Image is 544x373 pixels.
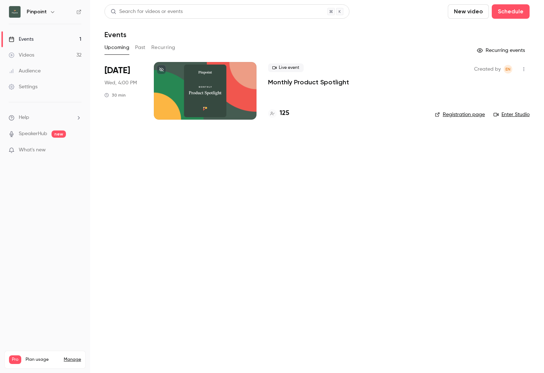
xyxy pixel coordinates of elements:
[9,36,34,43] div: Events
[104,42,129,53] button: Upcoming
[52,130,66,138] span: new
[280,108,289,118] h4: 125
[9,67,41,75] div: Audience
[492,4,530,19] button: Schedule
[474,45,530,56] button: Recurring events
[494,111,530,118] a: Enter Studio
[9,52,34,59] div: Videos
[111,8,183,15] div: Search for videos or events
[104,65,130,76] span: [DATE]
[474,65,501,74] span: Created by
[268,78,349,86] a: Monthly Product Spotlight
[9,355,21,364] span: Pro
[505,65,510,74] span: EN
[104,30,126,39] h1: Events
[104,92,126,98] div: 30 min
[64,357,81,363] a: Manage
[19,146,46,154] span: What's new
[448,4,489,19] button: New video
[268,63,304,72] span: Live event
[9,114,81,121] li: help-dropdown-opener
[268,108,289,118] a: 125
[104,79,137,86] span: Wed, 4:00 PM
[104,62,142,120] div: Sep 17 Wed, 4:00 PM (Europe/London)
[9,6,21,18] img: Pinpoint
[151,42,175,53] button: Recurring
[135,42,146,53] button: Past
[9,83,37,90] div: Settings
[19,114,29,121] span: Help
[27,8,47,15] h6: Pinpoint
[435,111,485,118] a: Registration page
[504,65,512,74] span: Emily Newton-Smith
[26,357,59,363] span: Plan usage
[19,130,47,138] a: SpeakerHub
